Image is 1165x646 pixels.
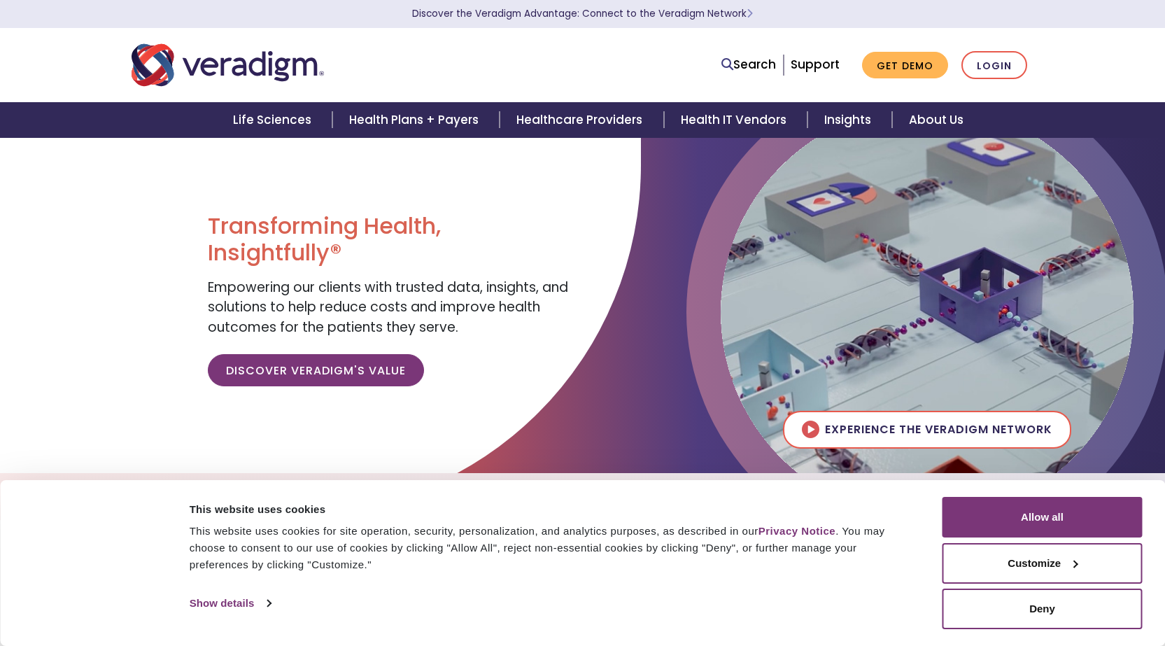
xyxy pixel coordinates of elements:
div: This website uses cookies for site operation, security, personalization, and analytics purposes, ... [190,523,911,573]
button: Customize [942,543,1143,584]
h1: Transforming Health, Insightfully® [208,213,572,267]
a: Search [721,55,776,74]
a: About Us [892,102,980,138]
a: Careers [756,479,842,514]
a: Support [791,56,840,73]
a: Insights [665,479,756,514]
button: Allow all [942,497,1143,538]
a: Healthcare Providers [500,102,663,138]
a: The Veradigm Network [480,479,665,514]
a: Life Sciences [216,102,332,138]
a: Health Plans + Payers [332,102,500,138]
a: Discover Veradigm's Value [208,354,424,386]
a: Privacy Notice [758,525,835,537]
a: Login [961,51,1027,80]
img: Veradigm logo [132,42,324,88]
a: Get Demo [862,52,948,79]
div: This website uses cookies [190,501,911,518]
a: Discover the Veradigm Advantage: Connect to the Veradigm NetworkLearn More [412,7,753,20]
button: Deny [942,589,1143,629]
span: Learn More [747,7,753,20]
a: Show details [190,593,271,614]
a: Health IT Vendors [664,102,807,138]
a: Explore Solutions [324,479,480,514]
span: Empowering our clients with trusted data, insights, and solutions to help reduce costs and improv... [208,278,568,337]
a: Insights [807,102,892,138]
